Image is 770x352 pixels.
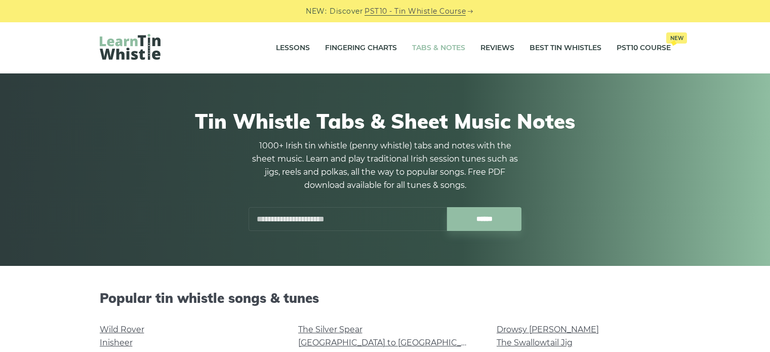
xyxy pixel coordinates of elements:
[276,35,310,61] a: Lessons
[100,325,144,334] a: Wild Rover
[298,325,362,334] a: The Silver Spear
[298,338,485,347] a: [GEOGRAPHIC_DATA] to [GEOGRAPHIC_DATA]
[530,35,601,61] a: Best Tin Whistles
[480,35,514,61] a: Reviews
[666,32,687,44] span: New
[100,338,133,347] a: Inisheer
[100,290,671,306] h2: Popular tin whistle songs & tunes
[249,139,522,192] p: 1000+ Irish tin whistle (penny whistle) tabs and notes with the sheet music. Learn and play tradi...
[497,338,573,347] a: The Swallowtail Jig
[100,109,671,133] h1: Tin Whistle Tabs & Sheet Music Notes
[100,34,160,60] img: LearnTinWhistle.com
[412,35,465,61] a: Tabs & Notes
[617,35,671,61] a: PST10 CourseNew
[497,325,599,334] a: Drowsy [PERSON_NAME]
[325,35,397,61] a: Fingering Charts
